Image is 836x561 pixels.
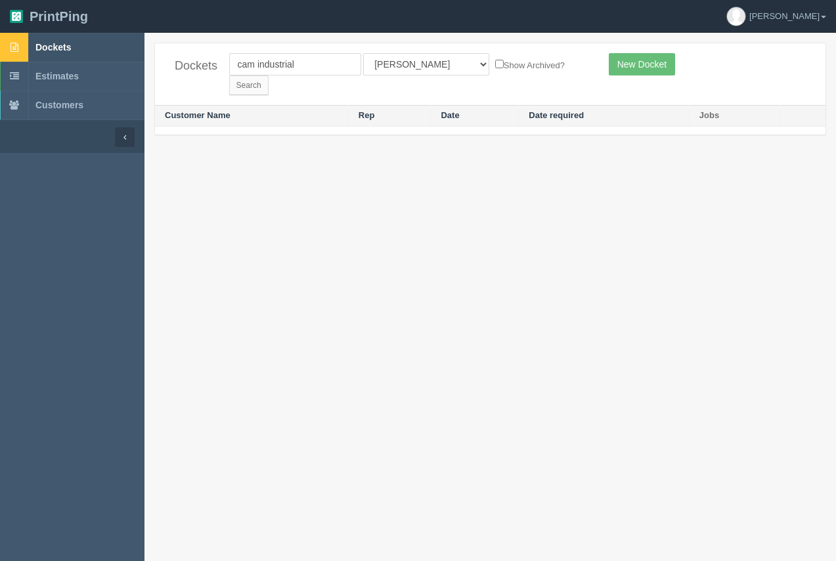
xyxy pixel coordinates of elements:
[727,7,745,26] img: avatar_default-7531ab5dedf162e01f1e0bb0964e6a185e93c5c22dfe317fb01d7f8cd2b1632c.jpg
[529,110,584,120] a: Date required
[689,106,780,127] th: Jobs
[359,110,375,120] a: Rep
[35,71,79,81] span: Estimates
[495,57,565,72] label: Show Archived?
[165,110,231,120] a: Customer Name
[35,42,71,52] span: Dockets
[229,53,361,75] input: Customer Name
[229,75,269,95] input: Search
[175,60,209,73] h4: Dockets
[495,60,504,68] input: Show Archived?
[441,110,459,120] a: Date
[10,10,23,23] img: logo-3e63b451c926e2ac314895c53de4908e5d424f24456219fb08d385ab2e579770.png
[35,100,83,110] span: Customers
[609,53,675,75] a: New Docket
